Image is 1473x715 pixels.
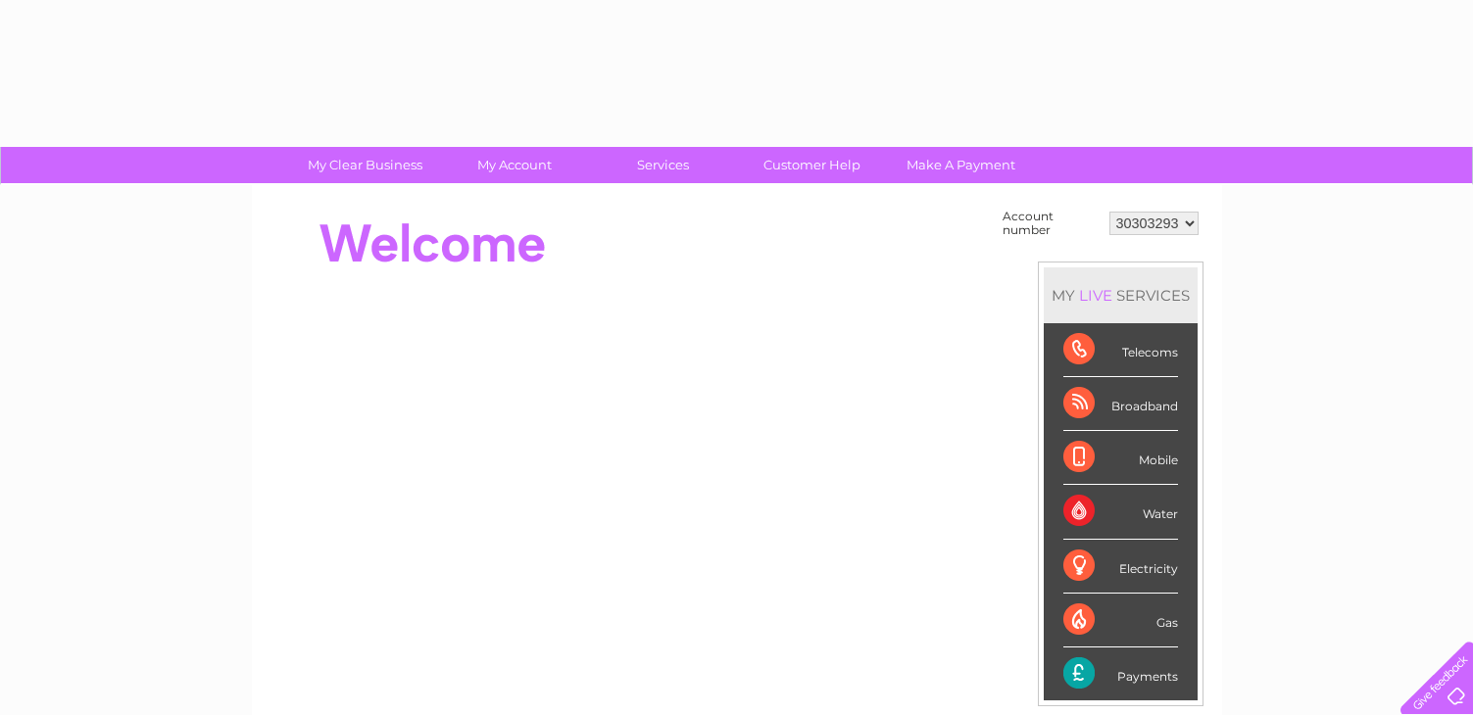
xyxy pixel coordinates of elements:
a: Customer Help [731,147,893,183]
a: Services [582,147,744,183]
div: MY SERVICES [1044,267,1198,323]
div: Telecoms [1063,323,1178,377]
a: My Clear Business [284,147,446,183]
div: Mobile [1063,431,1178,485]
div: LIVE [1075,286,1116,305]
div: Gas [1063,594,1178,647]
div: Electricity [1063,540,1178,594]
td: Account number [998,205,1105,242]
div: Water [1063,485,1178,539]
div: Broadband [1063,377,1178,431]
a: Make A Payment [880,147,1042,183]
a: My Account [433,147,595,183]
div: Payments [1063,647,1178,700]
